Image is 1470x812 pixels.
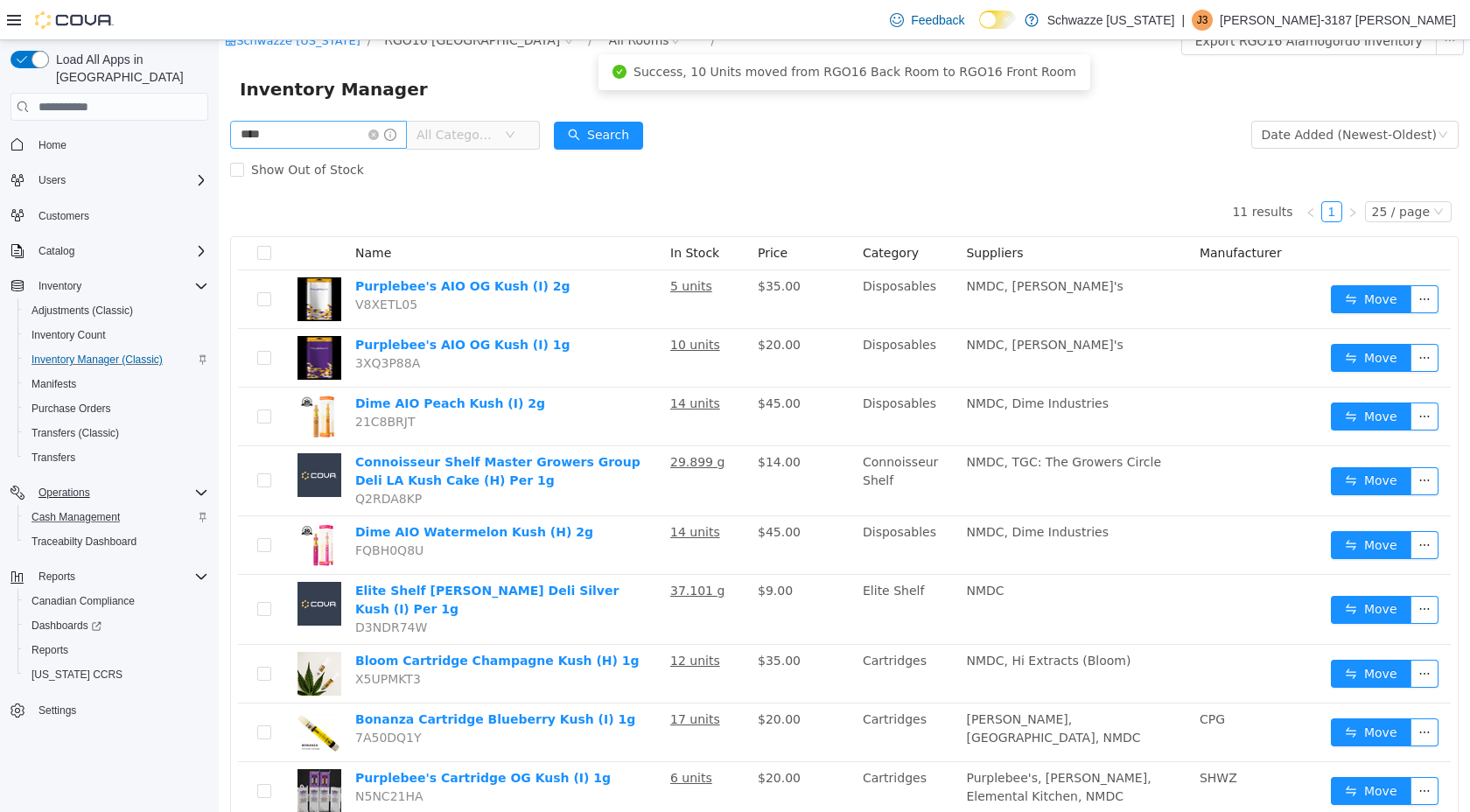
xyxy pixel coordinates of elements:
[136,451,203,465] span: Q2RDA8KP
[1219,89,1229,101] i: icon: down
[24,374,83,395] a: Manifests
[539,297,582,311] span: $20.00
[31,276,88,297] button: Inventory
[539,731,582,745] span: $20.00
[31,205,208,227] span: Customers
[31,482,208,503] span: Operations
[24,349,170,370] a: Inventory Manager (Classic)
[38,173,66,187] span: Users
[451,731,493,745] u: 6 units
[136,316,201,330] span: 3XQ3P88A
[136,206,172,220] span: Name
[17,445,215,470] button: Transfers
[24,664,129,685] a: [US_STATE] CCRS
[24,615,208,636] span: Dashboards
[3,168,215,192] button: Users
[1112,491,1193,519] button: icon: swapMove
[747,415,942,429] span: NMDC, TGC: The Growers Circle
[3,564,215,589] button: Reports
[1112,556,1193,584] button: icon: swapMove
[24,398,118,419] a: Purchase Orders
[24,300,140,321] a: Adjustments (Classic)
[31,241,81,262] button: Catalog
[136,297,351,311] a: Purplebee's AIO OG Kush (I) 1g
[24,591,142,612] a: Canadian Compliance
[747,485,889,499] span: NMDC, Dime Industries
[17,421,215,445] button: Transfers (Classic)
[31,241,208,262] span: Catalog
[1181,10,1185,31] p: |
[150,89,160,100] i: icon: close-circle
[136,613,421,627] a: Bloom Cartridge Champagne Kush (H) 1g
[31,594,135,608] span: Canadian Compliance
[31,402,111,416] span: Purchase Orders
[31,535,136,549] span: Traceabilty Dashboard
[31,377,76,391] span: Manifests
[31,566,82,587] button: Reports
[1192,737,1220,765] button: icon: ellipsis
[31,426,119,440] span: Transfers (Classic)
[1013,161,1074,182] li: 11 results
[1192,427,1220,455] button: icon: ellipsis
[286,89,297,101] i: icon: down
[637,605,740,663] td: Cartridges
[17,613,215,638] a: Dashboards
[136,690,203,704] span: 7A50DQ1Y
[136,374,197,388] span: 21C8BRJT
[3,697,215,723] button: Settings
[24,447,208,468] span: Transfers
[1220,10,1456,31] p: [PERSON_NAME]-3187 [PERSON_NAME]
[79,729,122,773] img: Purplebee's Cartridge OG Kush (I) 1g hero shot
[637,230,740,289] td: Disposables
[1112,737,1193,765] button: icon: swapMove
[24,507,127,528] a: Cash Management
[1192,619,1220,647] button: icon: ellipsis
[38,703,76,717] span: Settings
[17,505,215,529] button: Cash Management
[1192,678,1220,706] button: icon: ellipsis
[35,11,114,29] img: Cova
[38,209,89,223] span: Customers
[451,613,501,627] u: 12 units
[451,356,501,370] u: 14 units
[31,276,208,297] span: Inventory
[24,591,208,612] span: Canadian Compliance
[24,349,208,370] span: Inventory Manager (Classic)
[637,289,740,347] td: Disposables
[136,257,199,271] span: V8XETL05
[136,239,351,253] a: Purplebee's AIO OG Kush (I) 2g
[31,206,96,227] a: Customers
[637,663,740,722] td: Cartridges
[136,356,326,370] a: Dime AIO Peach Kush (I) 2g
[31,566,208,587] span: Reports
[24,398,208,419] span: Purchase Orders
[31,170,208,191] span: Users
[747,239,904,253] span: NMDC, [PERSON_NAME]'s
[136,543,400,576] a: Elite Shelf [PERSON_NAME] Deli Silver Kush (I) Per 1g
[1103,162,1123,181] a: 1
[1087,167,1097,178] i: icon: left
[17,396,215,421] button: Purchase Orders
[31,482,97,503] button: Operations
[3,239,215,263] button: Catalog
[31,304,133,318] span: Adjustments (Classic)
[451,239,493,253] u: 5 units
[136,672,416,686] a: Bonanza Cartridge Blueberry Kush (I) 1g
[79,612,122,655] img: Bloom Cartridge Champagne Kush (H) 1g hero shot
[1197,10,1208,31] span: J3
[31,510,120,524] span: Cash Management
[1112,362,1193,390] button: icon: swapMove
[394,24,408,38] i: icon: check-circle
[31,700,83,721] a: Settings
[31,451,75,465] span: Transfers
[24,325,208,346] span: Inventory Count
[637,347,740,406] td: Disposables
[31,135,73,156] a: Home
[31,668,122,682] span: [US_STATE] CCRS
[17,323,215,347] button: Inventory Count
[1123,161,1144,182] li: Next Page
[1043,81,1218,108] div: Date Added (Newest-Oldest)
[1192,362,1220,390] button: icon: ellipsis
[31,643,68,657] span: Reports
